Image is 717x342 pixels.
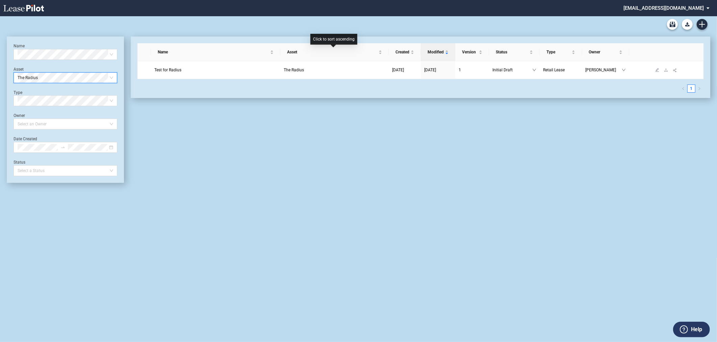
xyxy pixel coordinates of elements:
a: Create new document [697,19,708,30]
label: Asset [14,67,24,72]
th: Created [389,43,421,61]
span: Test for Radius [154,68,181,72]
button: left [679,84,687,93]
span: Name [158,49,269,55]
span: down [532,68,536,72]
span: left [682,87,685,90]
th: Asset [280,43,389,61]
label: Type [14,90,22,95]
span: Modified [428,49,444,55]
li: Previous Page [679,84,687,93]
span: edit [655,68,659,72]
button: Download Blank Form [682,19,693,30]
span: [DATE] [392,68,404,72]
span: Owner [589,49,618,55]
span: The Radius [284,68,304,72]
span: down [622,68,626,72]
th: Type [540,43,582,61]
span: Retail Lease [543,68,565,72]
label: Owner [14,113,25,118]
label: Date Created [14,137,37,141]
th: Status [489,43,540,61]
span: right [698,87,701,90]
th: Version [455,43,489,61]
a: [DATE] [424,67,452,73]
div: Click to sort ascending [310,34,357,45]
a: 1 [688,85,695,92]
a: Archive [667,19,678,30]
li: Next Page [695,84,703,93]
span: Asset [287,49,377,55]
md-menu: Download Blank Form List [680,19,695,30]
a: Test for Radius [154,67,277,73]
span: [DATE] [424,68,436,72]
a: The Radius [284,67,385,73]
span: to [60,145,65,150]
span: Type [546,49,570,55]
th: Modified [421,43,455,61]
a: Retail Lease [543,67,579,73]
span: The Radius [18,73,113,83]
button: Help [673,322,710,337]
th: Name [151,43,280,61]
span: [PERSON_NAME] [585,67,622,73]
li: 1 [687,84,695,93]
label: Name [14,44,25,48]
a: [DATE] [392,67,417,73]
th: Owner [582,43,629,61]
span: swap-right [60,145,65,150]
span: download [664,68,668,72]
span: Version [462,49,478,55]
span: share-alt [673,68,677,73]
label: Help [691,325,702,334]
button: right [695,84,703,93]
span: Created [395,49,409,55]
span: Initial Draft [492,67,532,73]
span: 1 [459,68,461,72]
label: Status [14,160,25,165]
a: 1 [459,67,486,73]
a: edit [653,68,662,72]
span: Status [496,49,528,55]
